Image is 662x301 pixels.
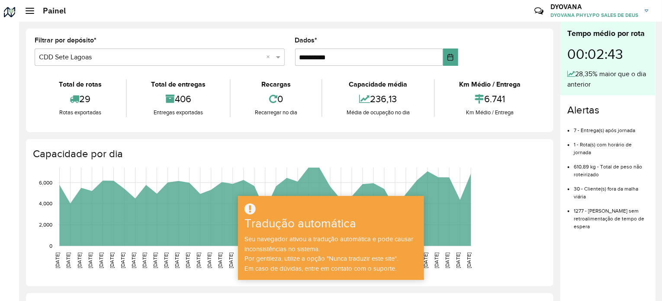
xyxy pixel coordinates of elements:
text: [DATE] [120,252,125,268]
text: [DATE] [152,252,158,268]
font: 1277 - [PERSON_NAME] sem retroalimentação de tempo de espera [574,208,644,229]
font: Total de entregas [151,81,206,88]
text: [DATE] [466,252,472,268]
text: 2,000 [39,222,52,227]
text: [DATE] [217,252,223,268]
font: 30 - Cliente(s) fora da malha viária [574,186,638,199]
text: [DATE] [434,252,439,268]
text: [DATE] [66,252,71,268]
span: Clear all [267,52,274,62]
font: Seu navegador ativou a tradução automática e pode causar inconsistências no sistema. [244,236,413,252]
font: DYOVANA PHYLYPO SALES DE DEUS [550,12,638,18]
font: Média de ocupação no dia [347,109,410,116]
text: 6,000 [39,180,52,185]
text: [DATE] [423,252,428,268]
font: 610,89 kg - Total de peso não roteirizado [574,164,642,177]
font: 0 [277,94,283,104]
font: 236,13 [370,94,397,104]
text: [DATE] [455,252,461,268]
font: Por gentileza, utilize a opção "Nunca traduzir este site". [244,255,398,262]
text: [DATE] [185,252,190,268]
font: 28,35% maior que o dia anterior [567,70,646,88]
font: 406 [175,94,191,104]
text: 0 [49,243,52,249]
font: Dados [295,36,315,44]
text: [DATE] [98,252,104,268]
font: Total de rotas [59,81,102,88]
font: Recarregar no dia [255,109,297,116]
font: Painel [43,6,66,16]
font: Km Médio / Entrega [459,81,521,88]
text: [DATE] [196,252,201,268]
font: Entregas exportadas [154,109,203,116]
font: 1 - Rota(s) com horário de jornada [574,142,632,155]
text: [DATE] [444,252,450,268]
text: [DATE] [141,252,147,268]
font: DYOVANA [550,2,582,11]
text: [DATE] [163,252,169,268]
text: [DATE] [55,252,61,268]
font: Tempo médio por rota [567,29,645,38]
text: [DATE] [206,252,212,268]
a: Contato Rápido [530,2,548,20]
text: 4,000 [39,201,52,207]
text: [DATE] [228,252,234,268]
font: Em caso de dúvidas, entre em contato com o suporte. [244,265,396,272]
text: [DATE] [87,252,93,268]
font: Rotas exportadas [59,109,101,116]
font: Capacidade por dia [33,148,123,159]
font: 6.741 [484,94,505,104]
text: [DATE] [174,252,180,268]
font: 7 - Entrega(s) após jornada [574,127,635,133]
font: 29 [80,94,91,104]
font: Recargas [261,81,291,88]
font: Alertas [567,104,599,116]
font: Km Médio / Entrega [466,109,514,116]
text: [DATE] [131,252,136,268]
text: [DATE] [109,252,115,268]
font: Filtrar por depósito [35,36,94,44]
font: Tradução automática [244,217,356,230]
button: Escolha a data [443,49,458,66]
font: Capacidade média [349,81,408,88]
font: 00:02:43 [567,47,623,61]
text: [DATE] [77,252,82,268]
